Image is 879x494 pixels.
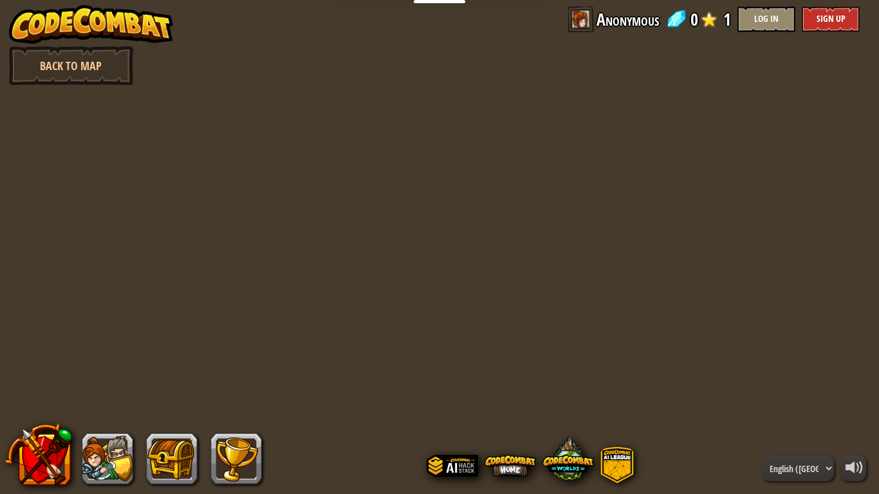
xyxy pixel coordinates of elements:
[840,455,866,481] button: Adjust volume
[690,6,698,32] span: 0
[9,46,133,85] a: Back to Map
[802,6,860,32] button: Sign Up
[762,455,834,481] select: Languages
[9,5,174,44] img: CodeCombat - Learn how to code by playing a game
[737,6,795,32] button: Log In
[597,6,659,32] span: Anonymous
[723,6,731,32] span: 1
